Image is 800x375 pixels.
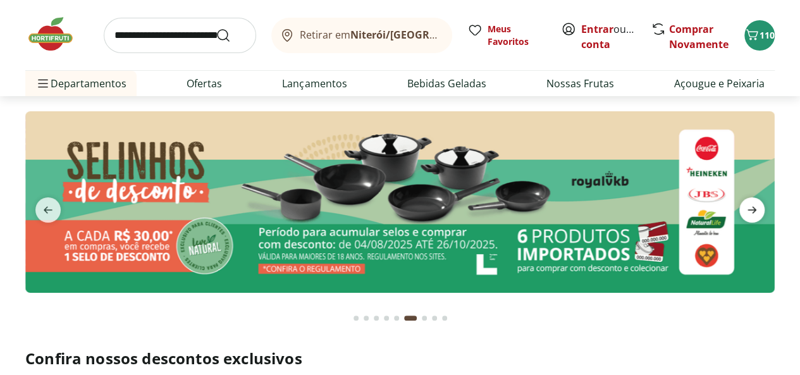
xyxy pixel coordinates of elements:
[371,303,381,333] button: Go to page 3 from fs-carousel
[381,303,391,333] button: Go to page 4 from fs-carousel
[402,303,419,333] button: Current page from fs-carousel
[581,22,613,36] a: Entrar
[581,22,637,52] span: ou
[361,303,371,333] button: Go to page 2 from fs-carousel
[744,20,775,51] button: Carrinho
[351,303,361,333] button: Go to page 1 from fs-carousel
[674,76,765,91] a: Açougue e Peixaria
[187,76,222,91] a: Ofertas
[25,111,775,293] img: selinhos
[282,76,347,91] a: Lançamentos
[669,22,729,51] a: Comprar Novamente
[300,29,440,40] span: Retirar em
[419,303,429,333] button: Go to page 7 from fs-carousel
[25,348,775,369] h2: Confira nossos descontos exclusivos
[760,29,775,41] span: 110
[35,68,51,99] button: Menu
[581,22,651,51] a: Criar conta
[35,68,126,99] span: Departamentos
[407,76,486,91] a: Bebidas Geladas
[350,28,495,42] b: Niterói/[GEOGRAPHIC_DATA]
[25,15,89,53] img: Hortifruti
[467,23,546,48] a: Meus Favoritos
[440,303,450,333] button: Go to page 9 from fs-carousel
[216,28,246,43] button: Submit Search
[546,76,614,91] a: Nossas Frutas
[429,303,440,333] button: Go to page 8 from fs-carousel
[391,303,402,333] button: Go to page 5 from fs-carousel
[104,18,256,53] input: search
[271,18,452,53] button: Retirar emNiterói/[GEOGRAPHIC_DATA]
[729,197,775,223] button: next
[488,23,546,48] span: Meus Favoritos
[25,197,71,223] button: previous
